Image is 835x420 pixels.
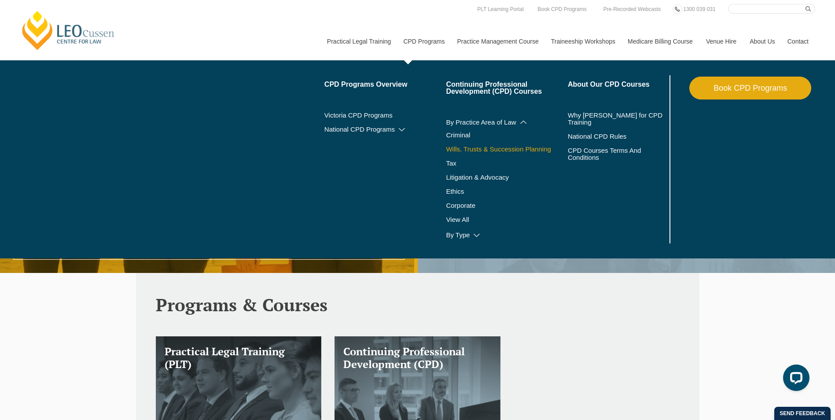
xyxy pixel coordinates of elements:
a: CPD Programs [397,22,450,60]
h2: Programs & Courses [156,295,680,314]
a: Pre-Recorded Webcasts [601,4,663,14]
a: Contact [781,22,815,60]
a: National CPD Rules [568,133,668,140]
a: 1300 039 031 [681,4,717,14]
a: Book CPD Programs [535,4,589,14]
iframe: LiveChat chat widget [776,361,813,398]
a: By Practice Area of Law [446,119,568,126]
a: Practical Legal Training [320,22,397,60]
a: Why [PERSON_NAME] for CPD Training [568,112,668,126]
a: Ethics [446,188,568,195]
h3: Continuing Professional Development (CPD) [343,345,492,371]
a: National CPD Programs [324,126,446,133]
a: Litigation & Advocacy [446,174,568,181]
a: Tax [446,160,546,167]
a: CPD Programs Overview [324,81,446,88]
a: Victoria CPD Programs [324,112,446,119]
a: Medicare Billing Course [621,22,699,60]
a: Wills, Trusts & Succession Planning [446,146,568,153]
a: Practice Management Course [451,22,544,60]
a: Criminal [446,132,568,139]
a: View All [446,216,568,223]
a: About Our CPD Courses [568,81,668,88]
span: 1300 039 031 [683,6,715,12]
a: By Type [446,232,568,239]
a: Continuing Professional Development (CPD) Courses [446,81,568,95]
a: PLT Learning Portal [475,4,526,14]
a: [PERSON_NAME] Centre for Law [20,10,117,51]
a: Traineeship Workshops [544,22,621,60]
a: Corporate [446,202,568,209]
h3: Practical Legal Training (PLT) [165,345,313,371]
a: About Us [743,22,781,60]
a: Book CPD Programs [689,77,811,99]
a: Venue Hire [699,22,743,60]
a: CPD Courses Terms And Conditions [568,147,646,161]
